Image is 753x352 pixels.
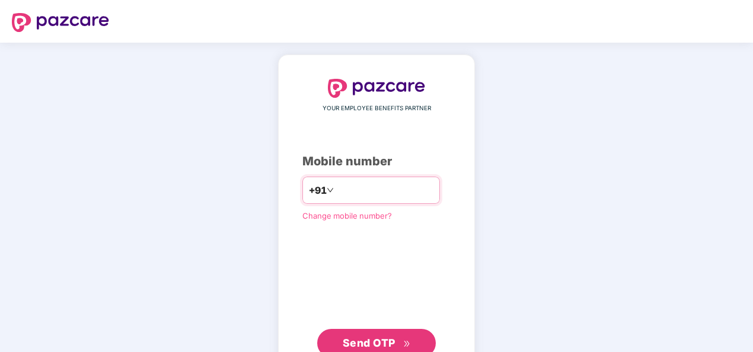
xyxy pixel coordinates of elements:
a: Change mobile number? [302,211,392,220]
div: Mobile number [302,152,451,171]
span: Send OTP [343,337,395,349]
img: logo [328,79,425,98]
img: logo [12,13,109,32]
span: down [327,187,334,194]
span: YOUR EMPLOYEE BENEFITS PARTNER [323,104,431,113]
span: double-right [403,340,411,348]
span: +91 [309,183,327,198]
